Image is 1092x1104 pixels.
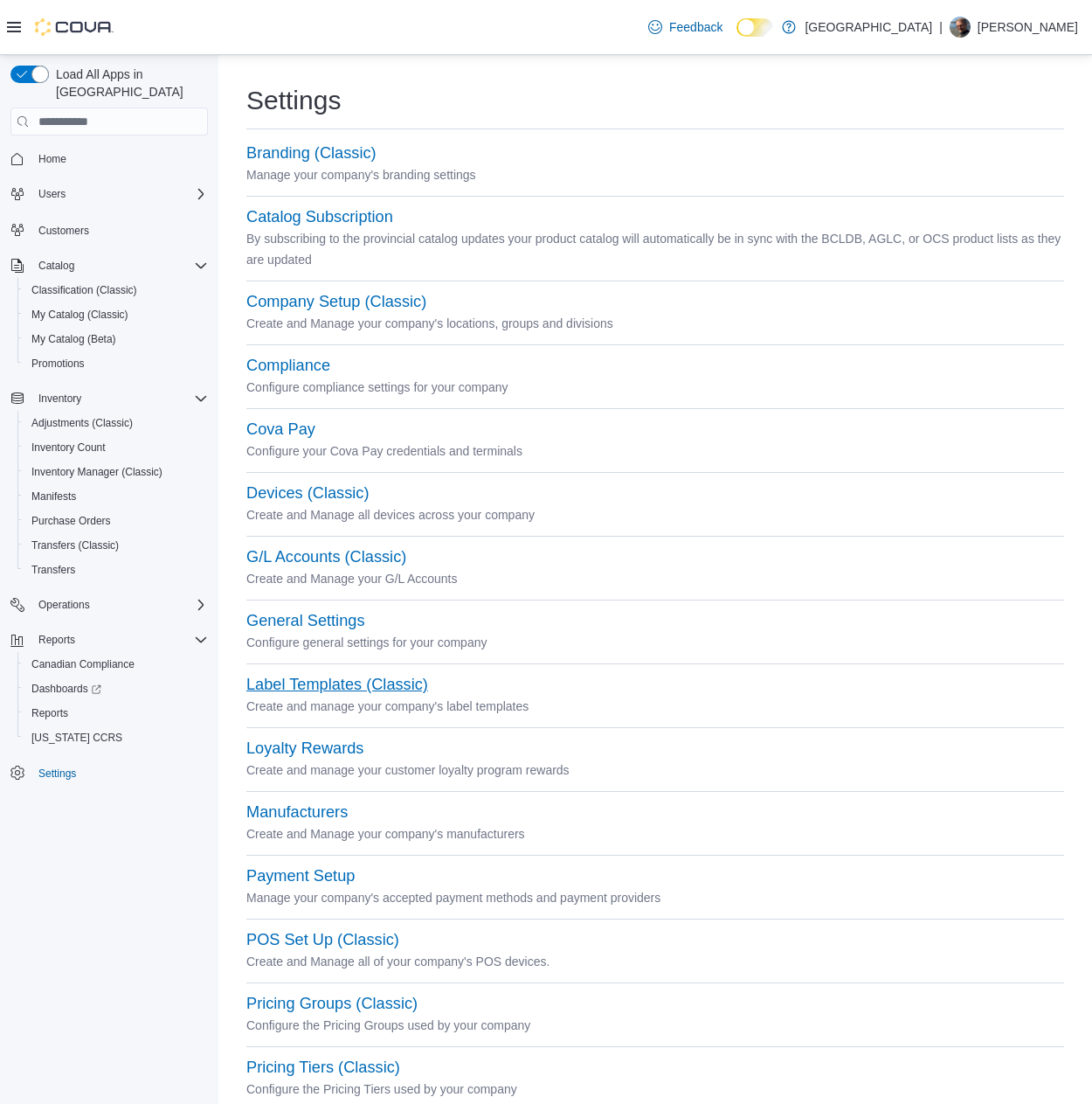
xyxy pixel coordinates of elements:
[939,17,943,38] p: |
[17,701,215,726] button: Reports
[24,654,142,675] a: Canadian Compliance
[24,727,208,748] span: Washington CCRS
[38,633,75,647] span: Reports
[24,535,126,556] a: Transfers (Classic)
[24,329,123,350] a: My Catalog (Beta)
[10,139,208,831] nav: Complex example
[31,388,88,409] button: Inventory
[246,1059,400,1077] button: Pricing Tiers (Classic)
[246,676,428,694] button: Label Templates (Classic)
[246,313,1064,334] p: Create and Manage your company's locations, groups and divisions
[978,17,1078,38] p: [PERSON_NAME]
[246,823,1064,844] p: Create and Manage your company's manufacturers
[31,149,73,170] a: Home
[246,739,363,758] button: Loyalty Rewards
[24,353,208,374] span: Promotions
[3,253,215,278] button: Catalog
[246,293,426,311] button: Company Setup (Classic)
[246,951,1064,972] p: Create and Manage all of your company's POS devices.
[24,559,82,580] a: Transfers
[31,184,73,205] button: Users
[24,280,144,301] a: Classification (Classic)
[24,353,92,374] a: Promotions
[24,559,208,580] span: Transfers
[246,931,399,949] button: POS Set Up (Classic)
[31,763,83,784] a: Settings
[17,460,215,484] button: Inventory Manager (Classic)
[641,10,729,45] a: Feedback
[3,386,215,411] button: Inventory
[31,255,208,276] span: Catalog
[669,18,722,36] span: Feedback
[24,462,208,483] span: Inventory Manager (Classic)
[246,568,1064,589] p: Create and Manage your G/L Accounts
[24,329,208,350] span: My Catalog (Beta)
[38,152,66,166] span: Home
[24,510,208,531] span: Purchase Orders
[31,731,122,745] span: [US_STATE] CCRS
[24,304,208,325] span: My Catalog (Classic)
[24,304,135,325] a: My Catalog (Classic)
[246,420,315,439] button: Cova Pay
[31,219,208,240] span: Customers
[24,280,208,301] span: Classification (Classic)
[17,411,215,435] button: Adjustments (Classic)
[31,332,116,346] span: My Catalog (Beta)
[246,83,341,118] h1: Settings
[246,867,355,885] button: Payment Setup
[31,255,81,276] button: Catalog
[246,1015,1064,1036] p: Configure the Pricing Groups used by your company
[3,217,215,242] button: Customers
[31,706,68,720] span: Reports
[31,538,119,552] span: Transfers (Classic)
[31,594,97,615] button: Operations
[246,208,393,226] button: Catalog Subscription
[17,726,215,750] button: [US_STATE] CCRS
[31,220,96,241] a: Customers
[246,803,348,822] button: Manufacturers
[24,462,169,483] a: Inventory Manager (Classic)
[3,146,215,171] button: Home
[246,995,418,1013] button: Pricing Groups (Classic)
[246,441,1064,462] p: Configure your Cova Pay credentials and terminals
[24,413,208,434] span: Adjustments (Classic)
[246,548,406,566] button: G/L Accounts (Classic)
[31,416,133,430] span: Adjustments (Classic)
[3,182,215,206] button: Users
[24,437,208,458] span: Inventory Count
[736,37,737,38] span: Dark Mode
[31,657,135,671] span: Canadian Compliance
[17,533,215,558] button: Transfers (Classic)
[246,760,1064,781] p: Create and manage your customer loyalty program rewards
[24,535,208,556] span: Transfers (Classic)
[736,18,773,37] input: Dark Mode
[17,278,215,302] button: Classification (Classic)
[246,228,1064,270] p: By subscribing to the provincial catalog updates your product catalog will automatically be in sy...
[31,308,128,322] span: My Catalog (Classic)
[17,435,215,460] button: Inventory Count
[31,490,76,503] span: Manifests
[17,484,215,509] button: Manifests
[38,392,81,406] span: Inventory
[246,484,369,503] button: Devices (Classic)
[246,377,1064,398] p: Configure compliance settings for your company
[17,509,215,533] button: Purchase Orders
[38,224,89,238] span: Customers
[24,486,83,507] a: Manifests
[31,283,137,297] span: Classification (Classic)
[38,259,74,273] span: Catalog
[950,17,971,38] div: Chris Clay
[24,678,108,699] a: Dashboards
[49,66,208,101] span: Load All Apps in [GEOGRAPHIC_DATA]
[31,629,208,650] span: Reports
[17,351,215,376] button: Promotions
[24,413,140,434] a: Adjustments (Classic)
[3,593,215,617] button: Operations
[17,327,215,351] button: My Catalog (Beta)
[246,696,1064,717] p: Create and manage your company's label templates
[17,302,215,327] button: My Catalog (Classic)
[31,514,111,528] span: Purchase Orders
[3,628,215,652] button: Reports
[31,357,85,371] span: Promotions
[246,357,330,375] button: Compliance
